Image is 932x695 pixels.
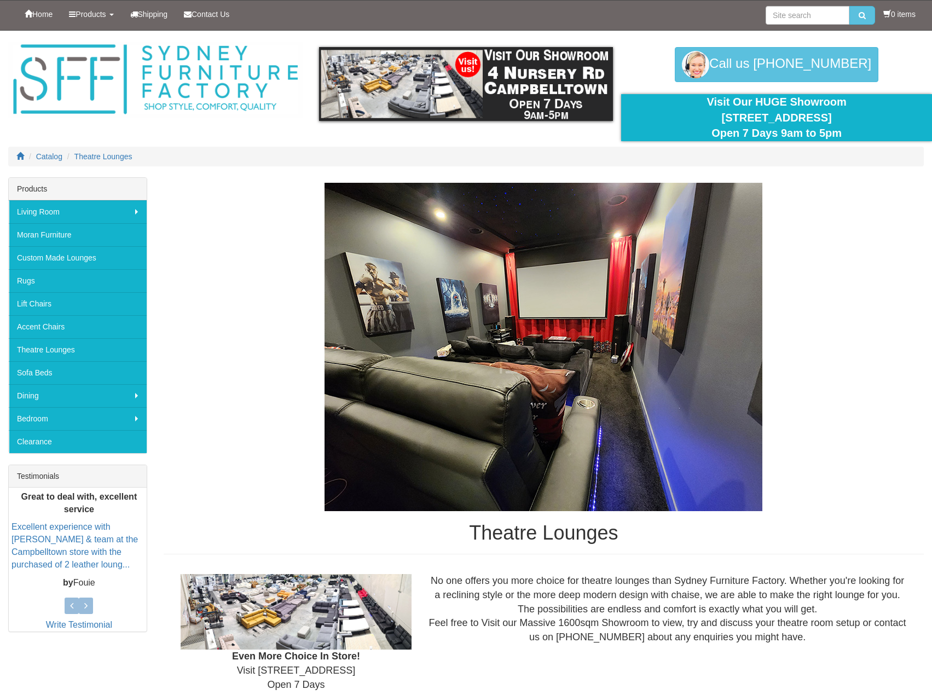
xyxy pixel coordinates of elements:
a: Clearance [9,430,147,453]
a: Write Testimonial [46,620,112,629]
b: by [63,578,73,587]
a: Shipping [122,1,176,28]
a: Excellent experience with [PERSON_NAME] & team at the Campbelltown store with the purchased of 2 ... [11,522,138,569]
a: Home [16,1,61,28]
span: Home [32,10,53,19]
img: Showroom [181,574,412,650]
input: Site search [766,6,849,25]
li: 0 items [883,9,916,20]
a: Dining [9,384,147,407]
a: Living Room [9,200,147,223]
img: showroom.gif [319,47,613,121]
a: Sofa Beds [9,361,147,384]
a: Products [61,1,121,28]
b: Great to deal with, excellent service [21,492,137,514]
span: Contact Us [192,10,229,19]
div: Visit [STREET_ADDRESS] Open 7 Days [172,574,420,692]
p: Fouie [11,577,147,589]
span: Products [76,10,106,19]
div: No one offers you more choice for theatre lounges than Sydney Furniture Factory. Whether you're l... [420,574,915,645]
img: Sydney Furniture Factory [8,42,303,118]
a: Contact Us [176,1,238,28]
img: Theatre Lounges [325,183,762,511]
a: Theatre Lounges [9,338,147,361]
b: Even More Choice In Store! [232,651,360,662]
a: Custom Made Lounges [9,246,147,269]
a: Moran Furniture [9,223,147,246]
h1: Theatre Lounges [164,522,924,544]
a: Accent Chairs [9,315,147,338]
a: Catalog [36,152,62,161]
a: Rugs [9,269,147,292]
div: Products [9,178,147,200]
div: Visit Our HUGE Showroom [STREET_ADDRESS] Open 7 Days 9am to 5pm [629,94,924,141]
div: Testimonials [9,465,147,488]
a: Lift Chairs [9,292,147,315]
a: Bedroom [9,407,147,430]
a: Theatre Lounges [74,152,132,161]
span: Shipping [138,10,168,19]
